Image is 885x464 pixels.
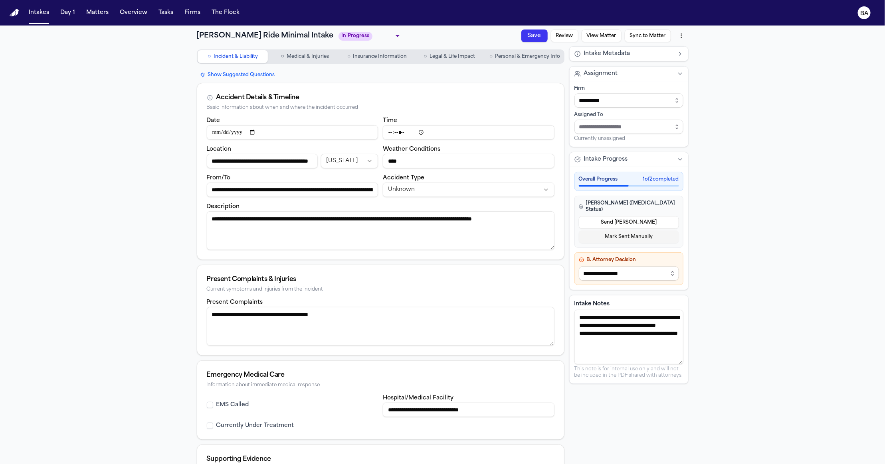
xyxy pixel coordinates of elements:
label: Accident Type [383,175,424,181]
span: ○ [347,53,350,61]
button: The Flock [208,6,243,20]
button: View Matter [582,29,622,42]
input: Incident location [207,154,318,168]
label: Intake Notes [574,300,683,308]
button: Review [551,29,578,42]
textarea: Incident description [207,211,555,250]
label: Description [207,204,240,210]
input: From/To destination [207,183,378,197]
span: Intake Metadata [584,50,630,58]
label: Currently Under Treatment [216,422,294,430]
span: Incident & Liability [214,53,258,60]
span: Assignment [584,70,618,78]
label: Weather Conditions [383,146,440,152]
span: Insurance Information [353,53,407,60]
span: In Progress [339,32,373,41]
button: Go to Medical & Injuries [269,50,340,63]
div: Emergency Medical Care [207,370,554,380]
textarea: Present complaints [207,307,555,346]
h4: B. Attorney Decision [579,257,679,263]
div: Information about immediate medical response [207,382,554,388]
button: Mark Sent Manually [579,230,679,243]
input: Weather conditions [383,154,554,168]
button: Go to Legal & Life Impact [414,50,485,63]
button: Go to Personal & Emergency Info [486,50,563,63]
button: Day 1 [57,6,78,20]
input: Incident time [383,125,554,140]
label: Hospital/Medical Facility [383,395,453,401]
p: This note is for internal use only and will not be included in the PDF shared with attorneys. [574,366,683,379]
input: Hospital or medical facility [383,403,554,417]
a: Home [10,9,19,17]
div: Present Complaints & Injuries [207,275,554,284]
div: Assigned To [574,112,683,118]
div: Update intake status [339,30,402,41]
button: Send [PERSON_NAME] [579,216,679,229]
button: Intake Progress [570,152,688,167]
span: 1 of 2 completed [643,176,679,183]
span: Medical & Injuries [287,53,329,60]
button: Matters [83,6,112,20]
span: Currently unassigned [574,136,626,142]
span: Legal & Life Impact [430,53,475,60]
label: Present Complaints [207,299,263,305]
label: Time [383,118,397,124]
span: ○ [489,53,493,61]
div: Current symptoms and injuries from the incident [207,287,554,293]
div: Supporting Evidence [207,454,554,464]
label: Location [207,146,232,152]
input: Assign to staff member [574,120,683,134]
span: ○ [208,53,211,61]
span: Overall Progress [579,176,618,183]
span: ○ [281,53,284,61]
button: Overview [117,6,150,20]
img: Finch Logo [10,9,19,17]
button: Intake Metadata [570,47,688,61]
button: Go to Insurance Information [342,50,412,63]
button: Firms [181,6,204,20]
input: Select firm [574,93,683,108]
label: EMS Called [216,401,249,409]
button: Incident state [321,154,378,168]
button: Show Suggested Questions [197,70,278,80]
textarea: Intake notes [574,310,684,364]
input: Incident date [207,125,378,140]
div: Firm [574,85,683,92]
div: Accident Details & Timeline [216,93,299,102]
span: ○ [424,53,427,61]
span: Intake Progress [584,155,628,163]
button: Intakes [26,6,52,20]
span: Personal & Emergency Info [495,53,560,60]
button: Sync to Matter [625,29,671,42]
h1: [PERSON_NAME] Ride Minimal Intake [197,30,334,41]
button: Save [521,29,548,42]
label: Date [207,118,220,124]
div: Basic information about when and where the incident occurred [207,105,554,111]
button: More actions [674,29,689,43]
button: Go to Incident & Liability [198,50,268,63]
h4: [PERSON_NAME] ([MEDICAL_DATA] Status) [579,200,679,213]
label: From/To [207,175,231,181]
button: Tasks [155,6,176,20]
button: Assignment [570,67,688,81]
